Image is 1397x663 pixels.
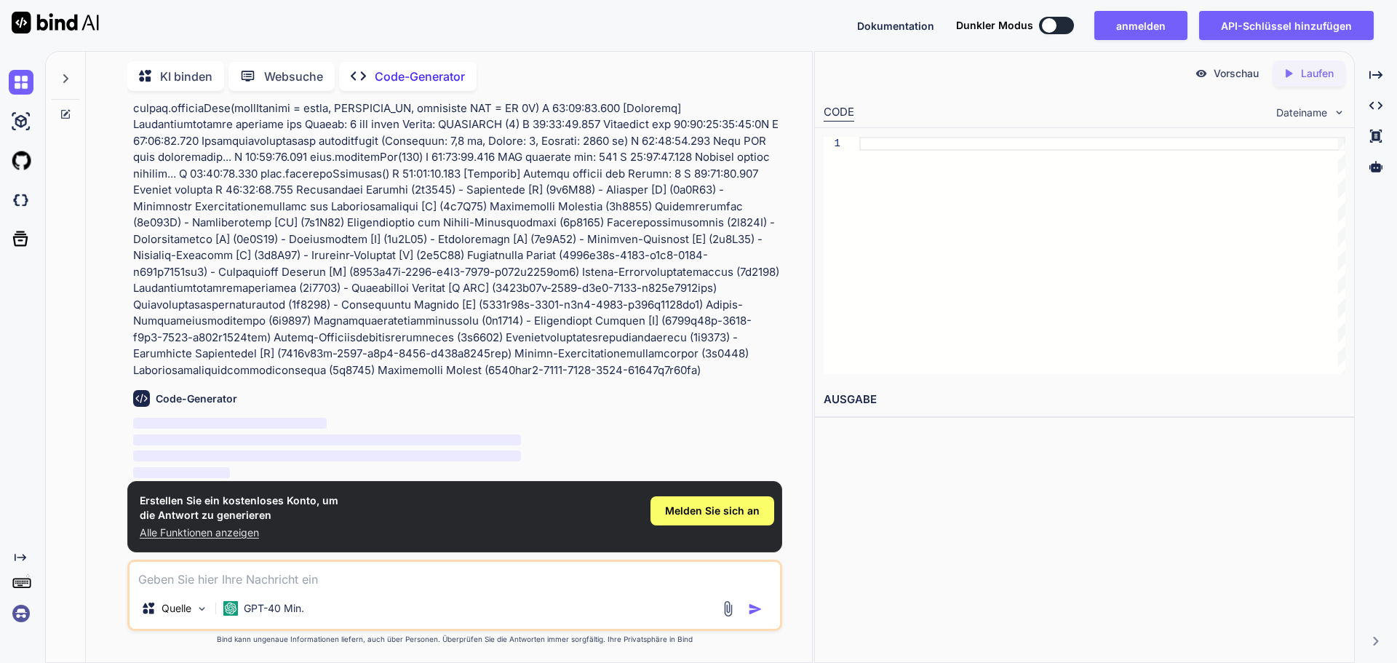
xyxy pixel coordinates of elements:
[1221,20,1352,32] font: API-Schlüssel hinzufügen
[1301,67,1334,79] font: Laufen
[857,18,934,33] button: Dokumentation
[824,392,877,406] font: AUSGABE
[1116,20,1166,32] font: anmelden
[156,392,237,405] font: Code-Generator
[244,602,304,614] font: GPT-40 Min.
[140,526,259,539] font: Alle Funktionen anzeigen
[9,601,33,626] img: anmelden
[1094,11,1187,40] button: anmelden
[9,188,33,213] img: darkCloudIdeIcon
[9,70,33,95] img: Chat
[196,603,208,615] img: Modelle auswählen
[9,109,33,134] img: ai-studio
[140,494,338,507] font: Erstellen Sie ein kostenloses Konto, um
[824,105,854,119] font: CODE
[665,504,760,517] font: Melden Sie sich an
[223,601,238,616] img: GPT-4o mini
[1214,67,1259,79] font: Vorschau
[1199,11,1374,40] button: API-Schlüssel hinzufügen
[162,602,191,614] font: Quelle
[720,600,736,617] img: Anhang
[264,69,323,84] font: Websuche
[140,509,271,521] font: die Antwort zu generieren
[375,69,465,84] font: Code-Generator
[160,69,212,84] font: KI binden
[834,137,840,148] font: 1
[1276,106,1327,119] font: Dateiname
[1195,67,1208,80] img: Vorschau
[1333,106,1345,119] img: Chevron nach unten
[857,20,934,32] font: Dokumentation
[133,52,779,377] font: Lore ipsumdolor Sitametco Adi eli S++-Doeius tem iNC Utlabor, 77.63.9008 E.DolO 607475 (05:18:42:...
[748,602,763,616] img: Symbol
[12,12,99,33] img: KI binden
[9,148,33,173] img: githubLight
[956,19,1033,31] font: Dunkler Modus
[217,635,693,643] font: Bind kann ungenaue Informationen liefern, auch über Personen. Überprüfen Sie die Antworten immer ...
